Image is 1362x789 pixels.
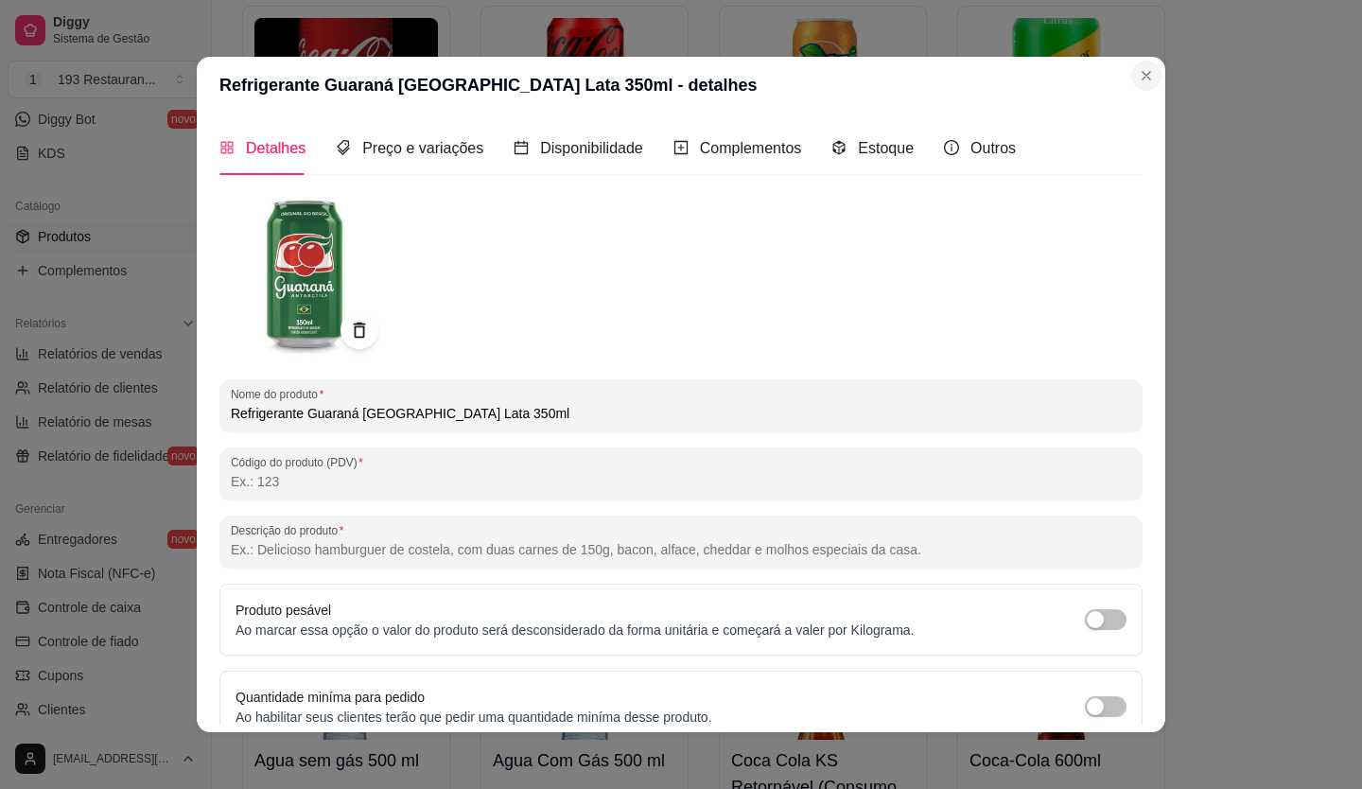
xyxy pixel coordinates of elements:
[236,708,712,727] p: Ao habilitar seus clientes terão que pedir uma quantidade miníma desse produto.
[231,404,1131,423] input: Nome do produto
[236,603,331,618] label: Produto pesável
[219,140,235,155] span: appstore
[246,140,306,156] span: Detalhes
[362,140,483,156] span: Preço e variações
[1131,61,1161,91] button: Close
[336,140,351,155] span: tags
[236,621,915,640] p: Ao marcar essa opção o valor do produto será desconsiderado da forma unitária e começará a valer ...
[231,522,350,538] label: Descrição do produto
[540,140,643,156] span: Disponibilidade
[231,386,330,402] label: Nome do produto
[700,140,802,156] span: Complementos
[970,140,1016,156] span: Outros
[219,190,390,360] img: produto
[858,140,914,156] span: Estoque
[831,140,847,155] span: code-sandbox
[197,57,1165,114] header: Refrigerante Guaraná [GEOGRAPHIC_DATA] Lata 350ml - detalhes
[231,472,1131,491] input: Código do produto (PDV)
[231,454,370,470] label: Código do produto (PDV)
[944,140,959,155] span: info-circle
[236,690,425,705] label: Quantidade miníma para pedido
[673,140,689,155] span: plus-square
[231,540,1131,559] input: Descrição do produto
[514,140,529,155] span: calendar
